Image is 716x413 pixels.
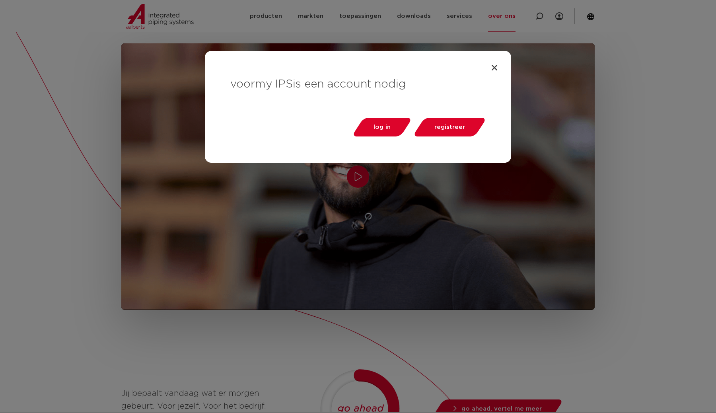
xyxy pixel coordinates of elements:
a: log in [352,118,413,136]
a: registreer [412,118,487,136]
span: my IPS [255,79,293,90]
span: registreer [434,124,465,130]
h3: voor is een account nodig [230,76,486,92]
a: Close [490,64,498,72]
span: log in [374,124,391,130]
